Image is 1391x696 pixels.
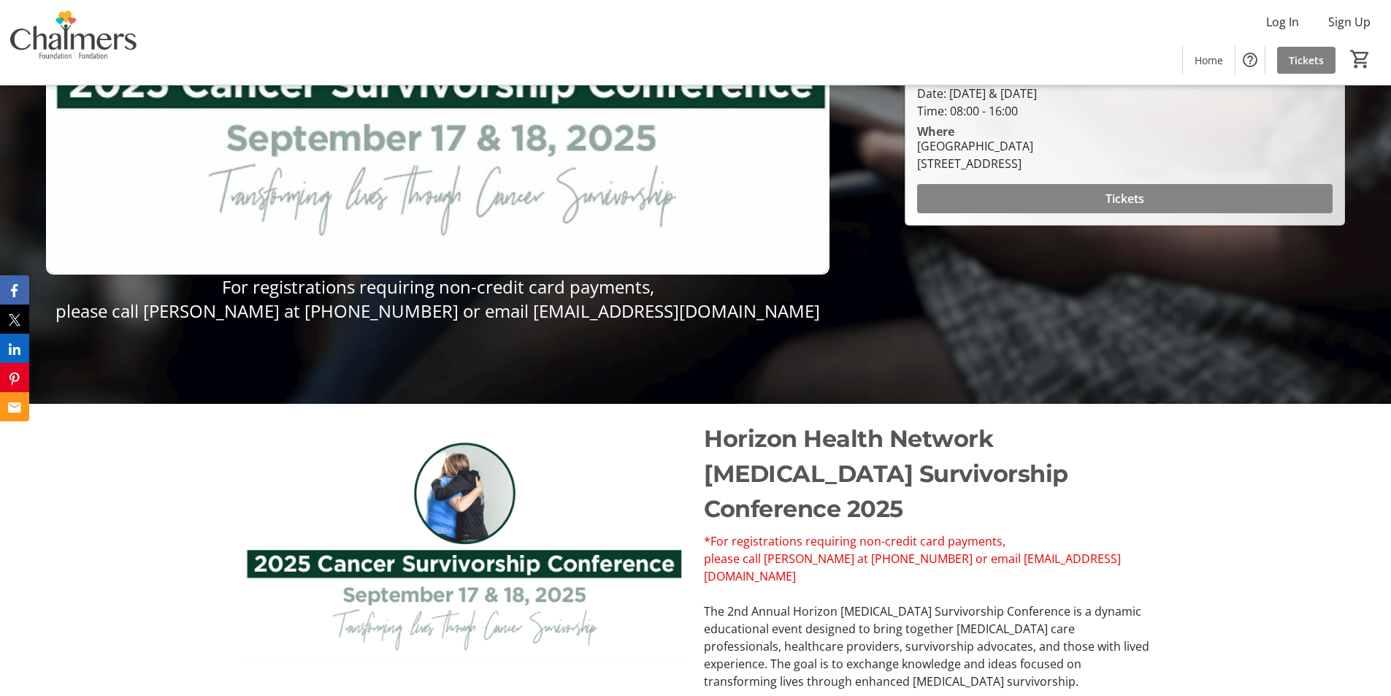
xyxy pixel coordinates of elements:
[9,6,139,79] img: Chalmers Foundation's Logo
[1289,53,1324,68] span: Tickets
[1347,46,1373,72] button: Cart
[704,551,1121,584] span: please call [PERSON_NAME] at [PHONE_NUMBER] or email [EMAIL_ADDRESS][DOMAIN_NAME]
[1183,47,1235,74] a: Home
[917,137,1033,155] div: [GEOGRAPHIC_DATA]
[222,275,654,299] span: For registrations requiring non-credit card payments,
[1266,13,1299,31] span: Log In
[55,299,820,323] span: please call [PERSON_NAME] at [PHONE_NUMBER] or email [EMAIL_ADDRESS][DOMAIN_NAME]
[1277,47,1336,74] a: Tickets
[1195,53,1223,68] span: Home
[704,603,1150,690] p: The 2nd Annual Horizon [MEDICAL_DATA] Survivorship Conference is a dynamic educational event desi...
[704,533,1005,549] span: *For registrations requiring non-credit card payments,
[917,126,954,137] div: Where
[917,155,1033,172] div: [STREET_ADDRESS]
[1254,10,1311,34] button: Log In
[240,421,686,673] img: undefined
[1317,10,1382,34] button: Sign Up
[1105,190,1144,207] span: Tickets
[917,85,1333,120] div: Date: [DATE] & [DATE] Time: 08:00 - 16:00
[1235,45,1265,74] button: Help
[1328,13,1371,31] span: Sign Up
[917,184,1333,213] button: Tickets
[704,421,1150,527] p: Horizon Health Network [MEDICAL_DATA] Survivorship Conference 2025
